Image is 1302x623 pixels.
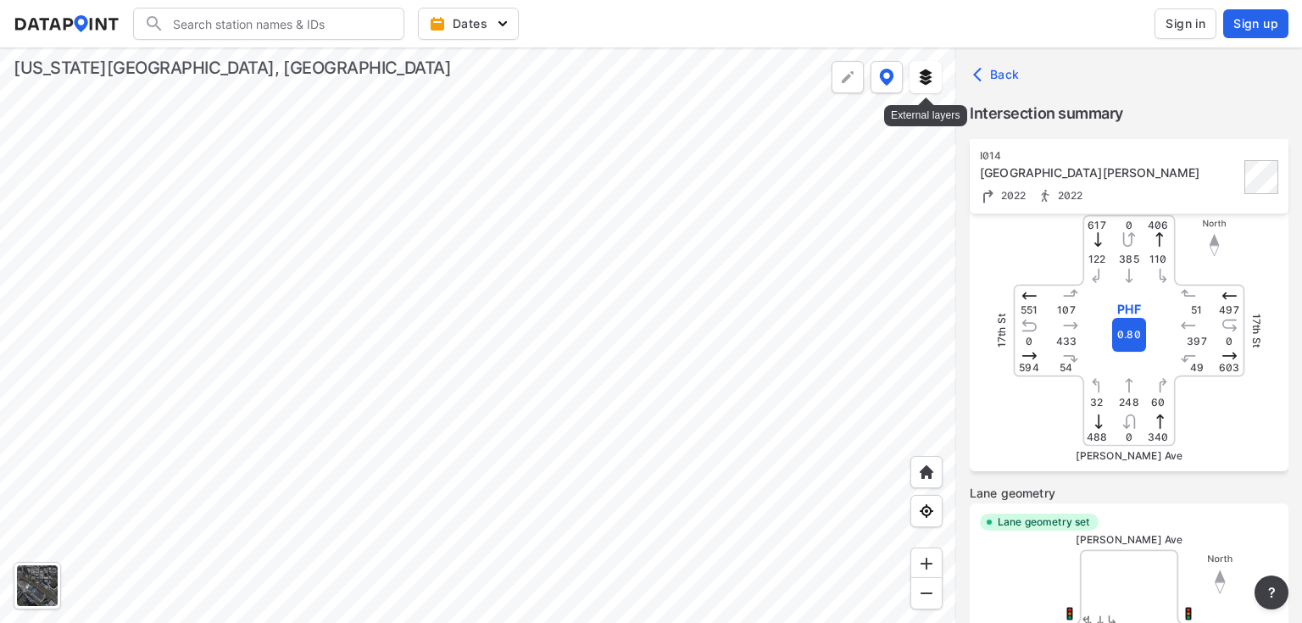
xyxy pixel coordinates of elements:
div: Zoom in [910,548,943,580]
button: Sign up [1223,9,1288,38]
button: Dates [418,8,519,40]
div: [US_STATE][GEOGRAPHIC_DATA], [GEOGRAPHIC_DATA] [14,56,451,80]
span: ? [1265,582,1278,603]
img: MAAAAAElFTkSuQmCC [918,585,935,602]
a: Sign in [1151,8,1220,39]
img: +Dz8AAAAASUVORK5CYII= [839,69,856,86]
label: Intersection summary [970,102,1288,125]
a: Sign up [1220,9,1288,38]
img: Pedestrian count [1037,187,1054,204]
div: I014 [980,149,1239,163]
label: Lane geometry [970,485,1288,502]
span: 17th St [1250,314,1263,348]
div: 17th Street and Woodruff [980,164,1239,181]
input: Search [164,10,393,37]
div: Zoom out [910,577,943,609]
img: Turning count [980,187,997,204]
label: Lane geometry set [998,515,1090,529]
img: dataPointLogo.9353c09d.svg [14,15,120,32]
span: [PERSON_NAME] Ave [1076,533,1183,546]
span: Back [976,66,1020,83]
button: more [1255,576,1288,609]
button: Back [970,61,1027,88]
span: Sign in [1166,15,1205,32]
img: zeq5HYn9AnE9l6UmnFLPAAAAAElFTkSuQmCC [918,503,935,520]
span: 2022 [997,189,1027,202]
img: calendar-gold.39a51dde.svg [429,15,446,32]
div: Toggle basemap [14,562,61,609]
img: 5YPKRKmlfpI5mqlR8AD95paCi+0kK1fRFDJSaMmawlwaeJcJwk9O2fotCW5ve9gAAAAASUVORK5CYII= [494,15,511,32]
span: 2022 [1054,189,1083,202]
span: Dates [432,15,508,32]
div: Home [910,456,943,488]
div: View my location [910,495,943,527]
img: ZvzfEJKXnyWIrJytrsY285QMwk63cM6Drc+sIAAAAASUVORK5CYII= [918,555,935,572]
button: Sign in [1155,8,1216,39]
img: +XpAUvaXAN7GudzAAAAAElFTkSuQmCC [918,464,935,481]
span: Sign up [1233,15,1278,32]
img: data-point-layers.37681fc9.svg [879,69,894,86]
img: layers.ee07997e.svg [917,69,934,86]
span: 17th St [995,314,1008,348]
div: Polygon tool [832,61,864,93]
